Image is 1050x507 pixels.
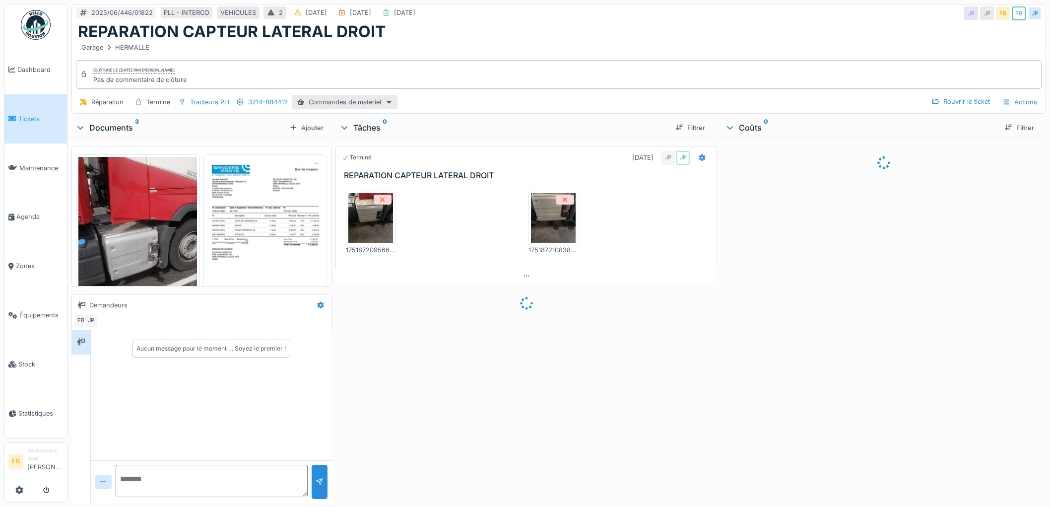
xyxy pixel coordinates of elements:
a: Équipements [4,290,67,340]
div: Ajouter [285,121,328,135]
div: Gestionnaire local [27,447,63,462]
div: Tâches [339,122,668,134]
a: FB Gestionnaire local[PERSON_NAME] [8,447,63,478]
div: Aucun message pour le moment … Soyez le premier ! [136,344,286,353]
div: Commandes de matériel [292,95,397,109]
sup: 3 [135,122,139,134]
div: [DATE] [350,8,371,17]
h1: REPARATION CAPTEUR LATERAL DROIT [78,22,386,41]
div: [DATE] [632,153,654,162]
a: Zones [4,242,67,291]
div: PLL - INTERCO [164,8,209,17]
div: JP [84,314,98,328]
img: 0vp9e4k7l1p0f2rp6qbn762z4m74 [348,193,393,243]
div: Réparation [91,97,124,107]
img: Badge_color-CXgf-gQk.svg [21,10,51,40]
img: jel54qzf53ukrssjn2hiqqwt223z [206,157,325,324]
li: FB [8,454,23,469]
div: JP [676,151,690,165]
span: Équipements [19,310,63,320]
sup: 0 [383,122,387,134]
span: Statistiques [18,409,63,418]
div: Terminé [146,97,170,107]
div: Terminé [342,153,372,162]
span: Stock [18,360,63,369]
div: [DATE] [306,8,327,17]
div: FB [74,314,88,328]
img: b2s4pdkceavt8vsxk6t3msu8fp2v [78,157,197,315]
div: 2025/06/446/01822 [91,8,153,17]
div: Demandeurs [89,300,128,310]
h3: REPARATION CAPTEUR LATERAL DROIT [344,171,713,180]
div: JP [1028,6,1042,20]
span: Maintenance [19,163,63,173]
span: Dashboard [17,65,63,74]
div: 2 [279,8,283,17]
li: [PERSON_NAME] [27,447,63,476]
div: 3214-BB4412 [248,97,288,107]
div: Garage HERMALLE [81,43,149,52]
span: Agenda [16,212,63,221]
div: Tracteurs PLL [190,97,231,107]
img: zw47p2lletr03k92nup7fpgzgpfl [531,193,576,243]
div: Filtrer [671,121,709,135]
div: JP [964,6,978,20]
span: Tickets [18,114,63,124]
div: [DATE] [394,8,415,17]
div: FB [1012,6,1026,20]
a: Agenda [4,193,67,242]
div: 17518721083878059140030017329833.jpg [528,245,578,255]
div: FB [996,6,1010,20]
a: Dashboard [4,45,67,94]
a: Tickets [4,94,67,144]
a: Maintenance [4,144,67,193]
div: 17518720956695090793004761758829.jpg [346,245,395,255]
div: VEHICULES [220,8,256,17]
a: Stock [4,340,67,389]
div: Rouvrir le ticket [927,95,994,108]
div: Filtrer [1000,121,1038,135]
div: Documents [75,122,285,134]
div: Actions [998,95,1042,109]
span: Zones [16,261,63,271]
div: Pas de commentaire de clôture [93,75,187,84]
div: JP [661,151,675,165]
div: Clôturé le [DATE] par [PERSON_NAME] [93,67,175,74]
div: Coûts [725,122,996,134]
a: Statistiques [4,389,67,438]
sup: 0 [764,122,768,134]
div: JP [980,6,994,20]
